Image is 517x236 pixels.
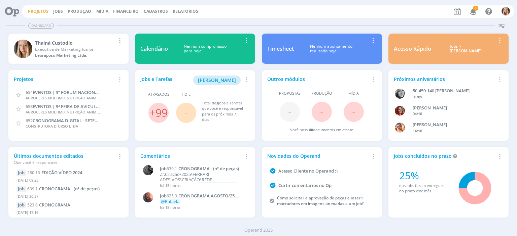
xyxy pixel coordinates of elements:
div: Leoraposo Marketing Ltda. [35,52,115,58]
span: AGROCERES MULTIMIX NUTRIÇÃO ANIMAL LTDA. [26,108,112,115]
span: EDIÇÃO VÍDEO 2024 [41,170,82,176]
img: C [143,192,153,202]
img: J [395,89,405,99]
div: [DATE] 20:57 [16,192,120,202]
a: Jobs [53,8,63,14]
a: 250.13EDIÇÃO VÍDEO 2024 [27,170,82,176]
a: +99 [149,105,168,120]
div: Jobs > [PERSON_NAME] [436,44,495,54]
button: Projetos [26,9,50,14]
span: - [184,105,188,120]
div: Nenhum apontamento realizado hoje! [294,44,369,54]
span: 653 [26,103,33,109]
img: V [395,123,405,133]
span: Dashboard [28,23,54,29]
span: há 18 horas [160,205,180,210]
div: Job [16,186,26,192]
div: 50.459.140 JANAÍNA LUNA FERRO [413,88,495,94]
button: Relatórios [171,9,200,14]
a: 639.1CRONOGRAMA - (nº de peças) [27,186,100,192]
span: 14/10 [413,128,422,133]
a: Curtir comentários no Op [278,182,332,188]
span: 654 [26,89,33,95]
div: dos jobs foram entregues no prazo este mês. [399,183,449,194]
span: AGROCERES MULTIMIX NUTRIÇÃO ANIMAL LTDA. [26,94,112,101]
a: Job639.1CRONOGRAMA - (nº de peças) [160,166,246,172]
span: EVENTOS | 9ª FEIRA DE AVICULTURA E SUINOCULTURA DO NORDESTE 2025 [33,103,187,109]
span: Mídia [348,91,359,96]
span: há 13 horas [160,183,180,188]
span: 652 [26,117,33,124]
div: 25% [399,168,449,183]
a: Projetos [28,8,48,14]
div: Nenhum compromisso para hoje! [168,44,242,54]
a: Produção [68,8,91,14]
div: Job [16,170,26,176]
span: CRONOGRAMA [39,202,70,208]
a: Acesso Cliente no Operand :) [278,168,338,174]
span: @Thainá Custodio [200,182,236,188]
a: Mídia [96,8,108,14]
span: 250.13 [27,170,40,176]
a: TThainá CustodioExecutiva de Marketing JuniorLeoraposo Marketing Ltda. [8,34,129,64]
div: [DATE] 09:25 [16,176,120,186]
p: Z:\Criacao\2025\FERRARI ADESIVOS\CRIAÇÂO\REDE SOCIAL\SETEMBRO [160,172,246,182]
button: Mídia [94,9,110,14]
div: Novidades do Operand [267,152,369,159]
button: 6 [466,5,480,17]
div: Executiva de Marketing Junior [35,46,115,52]
div: [DATE] 17:16 [16,208,120,218]
span: 523.8 [27,202,38,208]
img: T [502,7,510,15]
span: 639.1 [27,186,38,192]
span: CRONOGRAMA - (nº de peças) [178,166,239,172]
button: Financeiro [111,9,141,14]
a: 523.8CRONOGRAMA [27,202,70,208]
span: 639.1 [167,166,177,172]
div: Calendário [140,45,168,53]
a: 654EVENTOS | 3º FÓRUM NACIONAL DO LEITE [26,89,120,95]
span: [PERSON_NAME] [198,77,236,83]
button: Cadastros [142,9,170,14]
span: - [320,104,323,119]
span: EVENTOS | 3º FÓRUM NACIONAL DO LEITE [33,89,120,95]
a: Financeiro [113,8,139,14]
div: Jobs concluídos no prazo [394,152,495,159]
span: 625.3 [167,193,177,199]
span: Produção [311,91,332,96]
span: CONSTRUTORA D´URSO LTDA [26,124,78,129]
span: 04/10 [413,111,422,116]
span: 6 [473,6,478,11]
span: CRONOGRAMA DIGITAL - SETEMBRO/2025 [33,117,119,124]
div: Job [16,202,26,208]
span: Cadastros [144,8,168,14]
span: @Rafaela [161,198,179,204]
button: T [501,5,510,17]
div: Que você é responsável [14,159,115,166]
div: Últimos documentos editados [14,152,115,166]
div: Acesso Rápido [394,45,431,53]
img: P [143,165,153,175]
span: CRONOGRAMA - (nº de peças) [39,186,100,192]
div: GIOVANA DE OLIVEIRA PERSINOTI [413,105,495,111]
div: Comentários [140,152,242,159]
div: Projetos [14,76,115,83]
div: Thainá Custodio [35,39,115,46]
a: Como solicitar a aprovação de peças e inserir marcadores em imagens anexadas a um job? [277,195,364,206]
a: [PERSON_NAME] [193,77,241,83]
a: 653EVENTOS | 9ª FEIRA DE AVICULTURA E SUINOCULTURA DO NORDESTE 2025 [26,103,187,109]
a: Job625.3CRONOGRAMA AGOSTO/25 (PEÇAS) [160,193,246,199]
span: - [352,104,355,119]
a: 652CRONOGRAMA DIGITAL - SETEMBRO/2025 [26,117,119,124]
div: Timesheet [267,45,294,53]
div: Outros módulos [267,76,369,83]
button: Jobs [51,9,65,14]
div: VICTOR MIRON COUTO [413,122,495,128]
div: Você possui documentos em atraso [290,127,353,133]
span: 0 [311,127,313,132]
span: 3 [216,100,218,105]
a: Relatórios [173,8,198,14]
div: Total de Jobs e Tarefas que você é responsável para os próximos 7 dias [202,100,243,123]
div: Próximos aniversários [394,76,495,83]
div: Jobs e Tarefas [140,76,242,85]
